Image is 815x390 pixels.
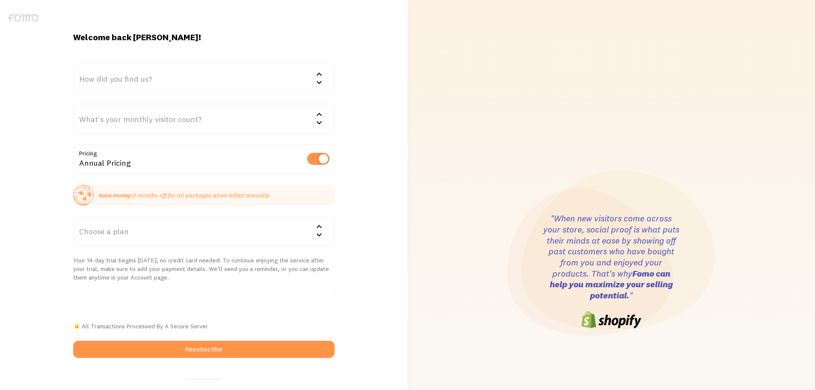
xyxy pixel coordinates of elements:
[79,298,329,306] iframe: Secure card payment input frame
[581,311,641,328] img: shopify-logo-6cb0242e8808f3daf4ae861e06351a6977ea544d1a5c563fd64e3e69b7f1d4c4.png
[99,191,133,199] strong: Save money:
[73,144,335,175] div: Annual Pricing
[543,213,680,301] h3: "When new visitors come across your store, social proof is what puts their minds at ease by showi...
[73,216,335,246] div: Choose a plan
[99,191,270,199] p: 2 months off for all packages when billed annually.
[73,322,335,330] p: All Transactions Processed By A Secure Server
[73,63,335,93] div: How did you find us?
[73,341,335,358] button: Resubscribe
[73,256,335,282] p: Your 14-day trial begins [DATE], no credit card needed! To continue enjoying the service after yo...
[73,32,335,43] h1: Welcome back [PERSON_NAME]!
[8,14,39,22] img: fomo-logo-gray-b99e0e8ada9f9040e2984d0d95b3b12da0074ffd48d1e5cb62ac37fc77b0b268.svg
[73,104,335,134] div: What's your monthly visitor count?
